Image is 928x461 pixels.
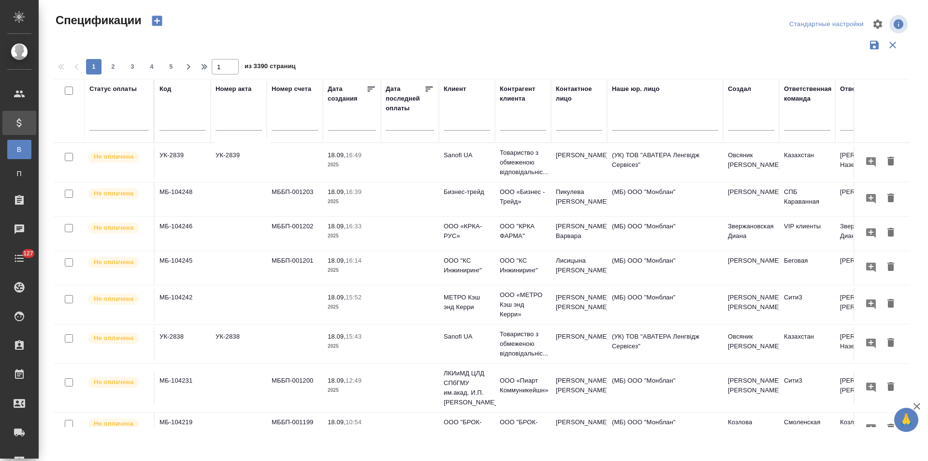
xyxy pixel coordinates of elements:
td: (МБ) ООО "Монблан" [607,182,723,216]
td: УК-2838 [211,327,267,361]
td: Козлова [PERSON_NAME] [835,413,891,446]
td: Беговая [779,251,835,285]
button: Удалить [883,334,899,352]
p: ООО "БРОК-ИНВЕСТ" [444,417,490,437]
span: Спецификации [53,13,142,28]
p: 12:49 [346,377,362,384]
td: УК-2839 [211,146,267,179]
div: Дата последней оплаты [386,84,424,113]
td: (МБ) ООО "Монблан" [607,217,723,251]
p: 10:54 [346,418,362,426]
p: 18.09, [328,294,346,301]
td: (МБ) ООО "Монблан" [607,413,723,446]
button: Удалить [883,295,899,313]
p: 2025 [328,427,376,437]
td: Сити3 [779,371,835,405]
p: МЕТРО Кэш энд Керри [444,293,490,312]
td: Сити3 [779,288,835,322]
td: [PERSON_NAME] Назерке [835,146,891,179]
span: 4 [144,62,159,72]
p: Не оплачена [94,377,133,387]
div: Статус оплаты [89,84,137,94]
p: Бизнес-трейд [444,187,490,197]
td: Лисицына [PERSON_NAME] [551,251,607,285]
td: УК-2839 [155,146,211,179]
p: 15:43 [346,333,362,340]
td: [PERSON_NAME] [PERSON_NAME] [551,288,607,322]
p: ООО «Пиарт Коммуникейшн» [500,376,546,395]
td: [PERSON_NAME] Варвара [551,217,607,251]
td: МББП-001200 [267,371,323,405]
td: Овсяник [PERSON_NAME] [723,146,779,179]
td: МББП-001202 [267,217,323,251]
p: Не оплачена [94,152,133,162]
p: 18.09, [328,257,346,264]
button: 2 [105,59,121,74]
td: [PERSON_NAME] [PERSON_NAME] [723,288,779,322]
p: 2025 [328,197,376,207]
p: ЛКИиМД ЦЛД СПбГМУ им.акад. И.П.[PERSON_NAME] [444,369,490,407]
span: 5 [163,62,179,72]
td: МББП-001199 [267,413,323,446]
td: [PERSON_NAME] [835,182,891,216]
div: Код [159,84,171,94]
p: 18.09, [328,188,346,195]
div: Контактное лицо [556,84,602,104]
td: [PERSON_NAME] [PERSON_NAME] [551,371,607,405]
button: Сохранить фильтры [865,36,884,54]
td: [PERSON_NAME] [551,413,607,446]
span: 3 [125,62,140,72]
p: Товариство з обмеженою відповідальніс... [500,148,546,177]
span: из 3390 страниц [245,60,296,74]
td: МБ-104219 [155,413,211,446]
td: МБ-104242 [155,288,211,322]
p: 18.09, [328,377,346,384]
p: Не оплачена [94,189,133,198]
p: Не оплачена [94,333,133,343]
td: [PERSON_NAME] [551,146,607,179]
span: 127 [17,249,39,258]
td: Звержановская Диана [835,217,891,251]
p: ООО "БРОК-ИНВЕСТ" [500,417,546,437]
p: 16:14 [346,257,362,264]
div: Номер счета [272,84,311,94]
a: В [7,140,31,159]
td: Овсяник [PERSON_NAME] [723,327,779,361]
td: УК-2838 [155,327,211,361]
p: 16:49 [346,151,362,159]
p: Sanofi UA [444,150,490,160]
td: (МБ) ООО "Монблан" [607,251,723,285]
button: Удалить [883,224,899,242]
td: Смоленская [779,413,835,446]
p: ООО "КРКА ФАРМА" [500,222,546,241]
p: Товариство з обмеженою відповідальніс... [500,329,546,358]
button: 🙏 [894,408,918,432]
button: Удалить [883,190,899,208]
p: 18.09, [328,333,346,340]
button: Удалить [883,153,899,171]
td: МБ-104248 [155,182,211,216]
p: Не оплачена [94,223,133,233]
span: 2 [105,62,121,72]
td: Пикулева [PERSON_NAME] [551,182,607,216]
button: Сбросить фильтры [884,36,902,54]
td: (УК) ТОВ "АВАТЕРА Ленгвідж Сервісез" [607,327,723,361]
td: МБ-104246 [155,217,211,251]
td: Звержановская Диана [723,217,779,251]
td: [PERSON_NAME] [PERSON_NAME] [835,371,891,405]
p: 16:33 [346,223,362,230]
p: 2025 [328,302,376,312]
button: Удалить [883,258,899,276]
p: 15:52 [346,294,362,301]
p: Не оплачена [94,257,133,267]
p: ООО "КС Инжиниринг" [500,256,546,275]
span: 🙏 [898,410,914,430]
span: П [12,169,27,178]
p: 2025 [328,386,376,395]
button: Удалить [883,420,899,438]
td: МББП-001201 [267,251,323,285]
span: Настроить таблицу [866,13,889,36]
td: [PERSON_NAME] [723,182,779,216]
p: 16:39 [346,188,362,195]
button: Создать [145,13,169,29]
